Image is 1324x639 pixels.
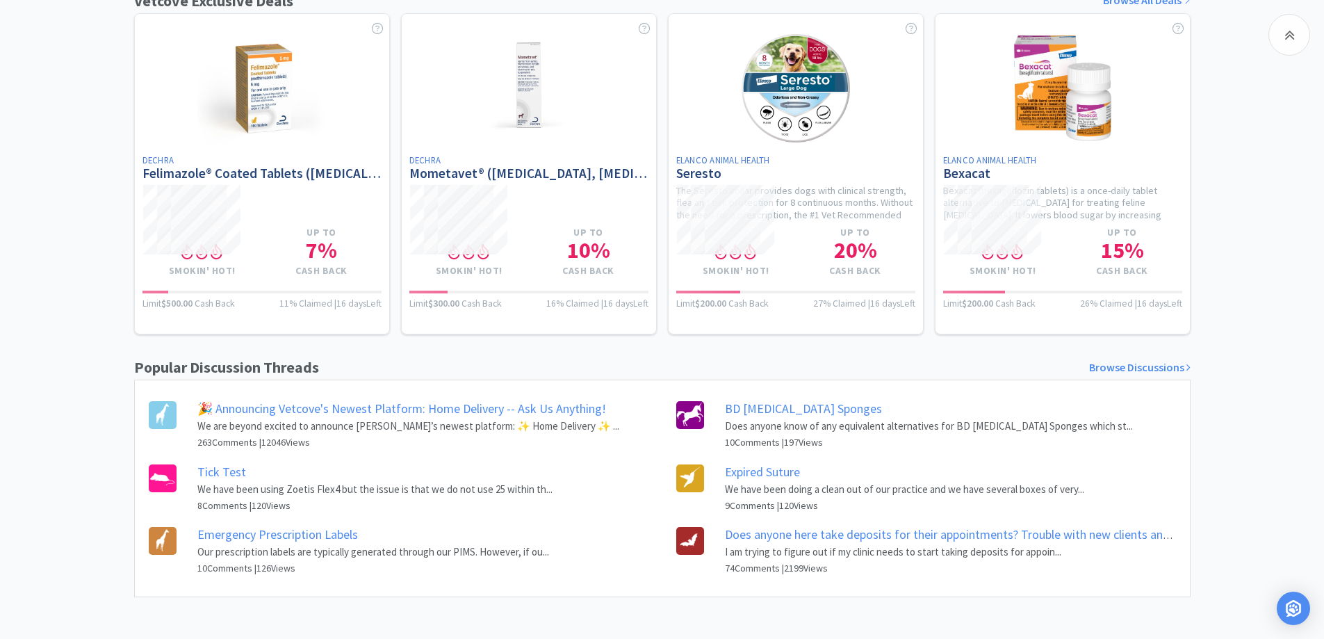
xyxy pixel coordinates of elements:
[796,265,915,277] h4: Cash Back
[134,355,319,380] h1: Popular Discussion Threads
[796,227,915,238] h4: Up to
[676,265,796,277] h4: Smokin' Hot!
[197,544,549,560] p: Our prescription labels are typically generated through our PIMS. However, if ou...
[1277,592,1310,625] div: Open Intercom Messenger
[725,418,1133,435] p: Does anyone know of any equivalent alternatives for BD [MEDICAL_DATA] Sponges which st...
[197,464,246,480] a: Tick Test
[1063,227,1182,238] h4: Up to
[725,526,1236,542] a: Does anyone here take deposits for their appointments? Trouble with new clients and no-showing.
[796,239,915,261] h1: 20 %
[725,544,1176,560] p: I am trying to figure out if my clinic needs to start taking deposits for appoin...
[197,526,358,542] a: Emergency Prescription Labels
[725,435,1133,450] h6: 10 Comments | 197 Views
[529,239,648,261] h1: 10 %
[725,401,882,416] a: BD [MEDICAL_DATA] Sponges
[197,560,549,576] h6: 10 Comments | 126 Views
[262,265,382,277] h4: Cash Back
[1063,265,1182,277] h4: Cash Back
[529,227,648,238] h4: Up to
[262,239,382,261] h1: 7 %
[725,464,800,480] a: Expired Suture
[142,265,262,277] h4: Smokin' Hot!
[725,560,1176,576] h6: 74 Comments | 2199 Views
[134,13,390,334] a: DechraFelimazole® Coated Tablets ([MEDICAL_DATA] tablets) Smokin' Hot!Up to7%Cash BackLimit$500.0...
[409,265,529,277] h4: Smokin' Hot!
[262,227,382,238] h4: Up to
[197,401,606,416] a: 🎉 Announcing Vetcove's Newest Platform: Home Delivery -- Ask Us Anything!
[529,265,648,277] h4: Cash Back
[668,13,924,334] a: Elanco Animal HealthSerestoThe Seresto collar provides dogs with clinical strength, flea and tick...
[1063,239,1182,261] h1: 15 %
[197,435,619,450] h6: 263 Comments | 12046 Views
[197,498,553,513] h6: 8 Comments | 120 Views
[197,418,619,435] p: We are beyond excited to announce [PERSON_NAME]’s newest platform: ✨ Home Delivery ✨ ...
[1089,359,1191,377] a: Browse Discussions
[725,498,1084,513] h6: 9 Comments | 120 Views
[725,481,1084,498] p: We have been doing a clean out of our practice and we have several boxes of very...
[943,265,1063,277] h4: Smokin' Hot!
[401,13,657,334] a: DechraMometavet® ([MEDICAL_DATA], [MEDICAL_DATA] anhydrous, and [MEDICAL_DATA] otic suspension) S...
[935,13,1191,334] a: Elanco Animal HealthBexacatBexacat (bexagliflozin tablets) is a once-daily tablet alternative to ...
[197,481,553,498] p: We have been using Zoetis Flex4 but the issue is that we do not use 25 within th...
